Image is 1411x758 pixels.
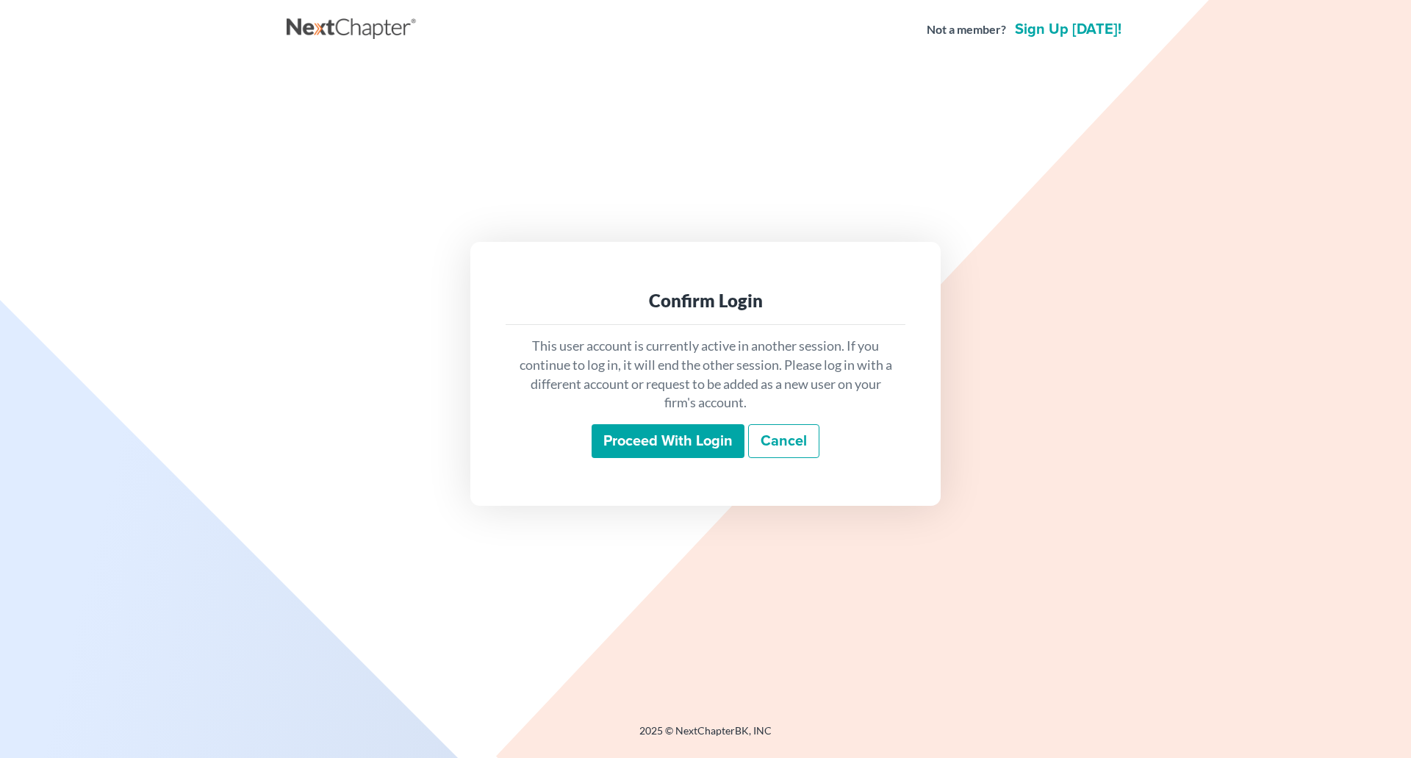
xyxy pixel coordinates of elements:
[927,21,1006,38] strong: Not a member?
[287,723,1124,750] div: 2025 © NextChapterBK, INC
[748,424,819,458] a: Cancel
[592,424,744,458] input: Proceed with login
[517,337,894,412] p: This user account is currently active in another session. If you continue to log in, it will end ...
[517,289,894,312] div: Confirm Login
[1012,22,1124,37] a: Sign up [DATE]!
